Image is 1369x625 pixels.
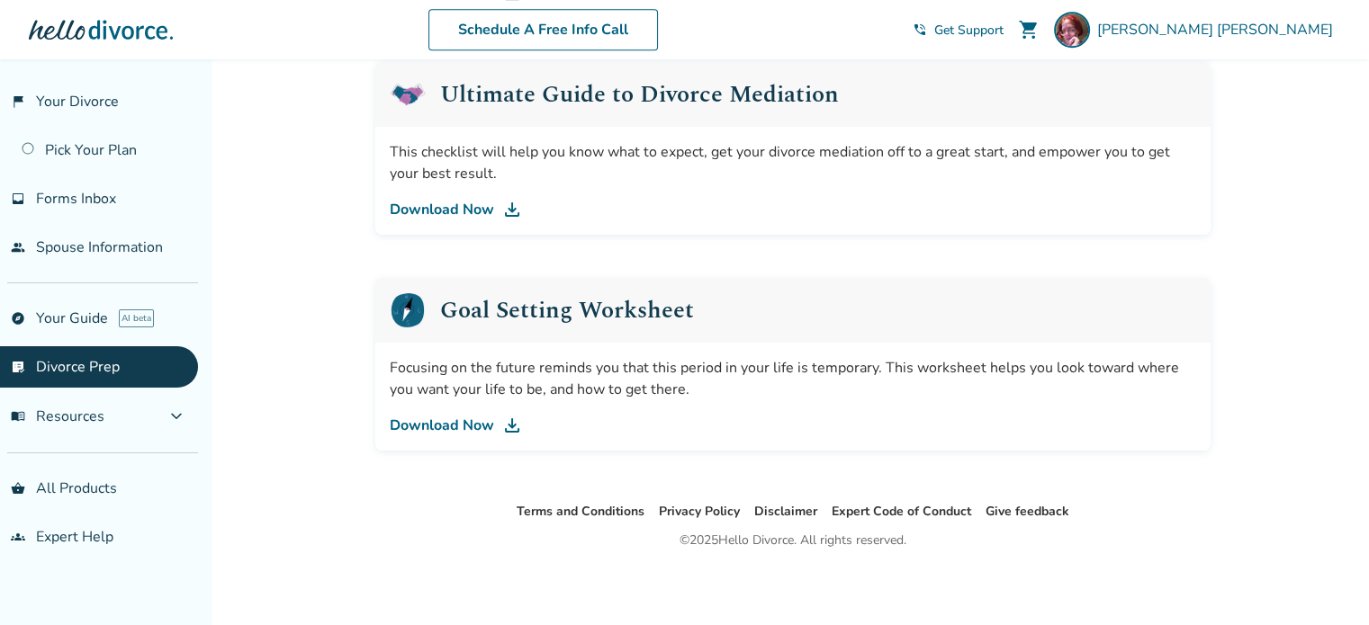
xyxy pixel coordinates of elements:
span: inbox [11,192,25,206]
li: Disclaimer [754,501,817,522]
span: phone_in_talk [913,22,927,37]
span: explore [11,311,25,326]
img: DL [501,415,523,436]
span: Forms Inbox [36,189,116,209]
a: Schedule A Free Info Call [428,9,658,50]
a: Expert Code of Conduct [832,503,971,520]
a: Terms and Conditions [517,503,644,520]
a: Download Now [390,199,1196,220]
img: Goal Setting Worksheet [390,292,426,328]
span: flag_2 [11,94,25,109]
div: This checklist will help you know what to expect, get your divorce mediation off to a great start... [390,141,1196,184]
span: [PERSON_NAME] [PERSON_NAME] [1097,20,1340,40]
span: shopping_basket [11,481,25,496]
h2: Ultimate Guide to Divorce Mediation [440,83,839,106]
img: DL [501,199,523,220]
div: Focusing on the future reminds you that this period in your life is temporary. This worksheet hel... [390,357,1196,400]
span: shopping_cart [1018,19,1040,40]
span: AI beta [119,309,154,327]
span: expand_more [166,406,187,427]
span: Resources [11,406,104,426]
span: groups [11,530,25,544]
div: © 2025 Hello Divorce. All rights reserved. [680,530,906,551]
a: phone_in_talkGet Support [913,22,1004,39]
li: Give feedback [986,501,1069,522]
span: list_alt_check [11,360,25,374]
iframe: Chat Widget [1279,539,1369,625]
span: menu_book [11,409,25,424]
img: Kara Hansen [1054,12,1090,48]
span: Get Support [934,22,1004,39]
h2: Goal Setting Worksheet [440,299,694,322]
span: people [11,240,25,254]
img: Ultimate Guide to Divorce Mediation [390,76,426,112]
a: Privacy Policy [659,503,740,520]
a: Download Now [390,415,1196,436]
